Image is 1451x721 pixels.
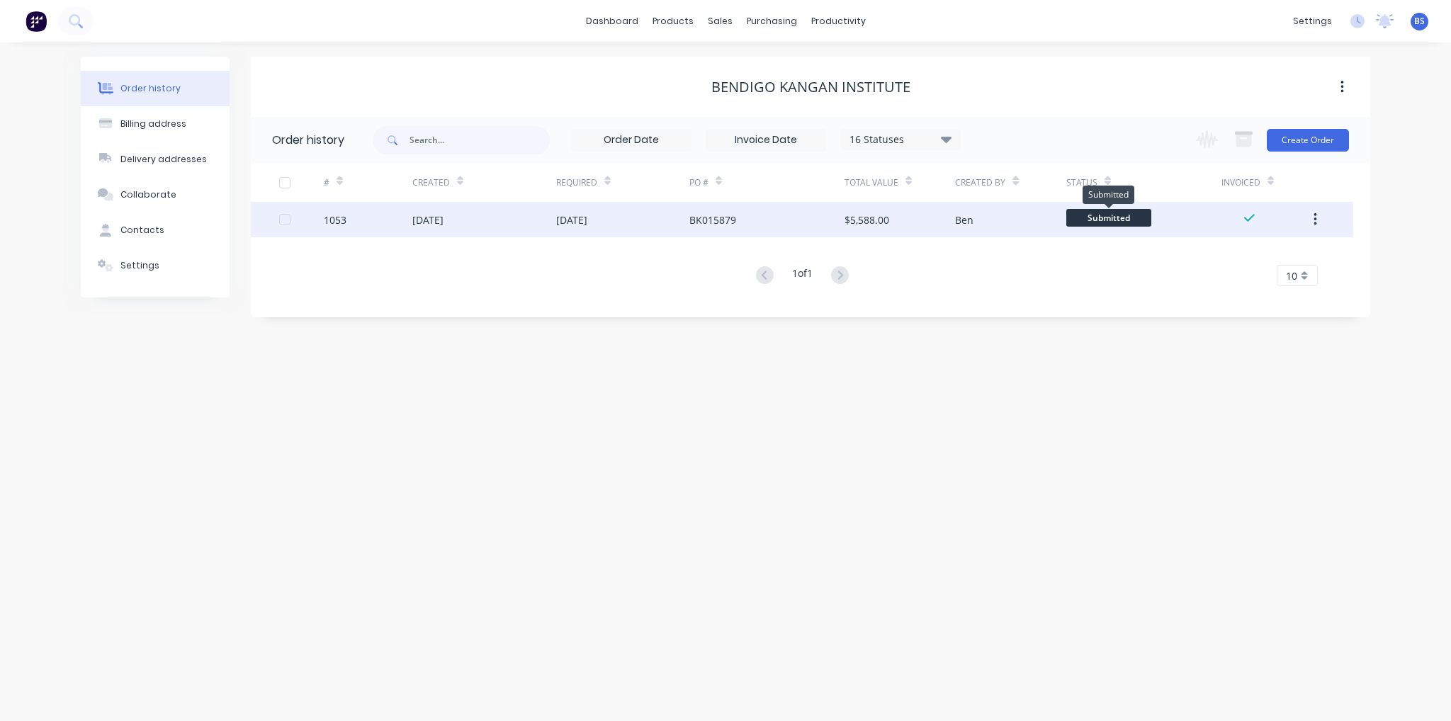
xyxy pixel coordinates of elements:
[556,176,597,189] div: Required
[120,259,159,272] div: Settings
[324,176,329,189] div: #
[81,212,230,248] button: Contacts
[1083,186,1134,204] div: Submitted
[556,163,689,202] div: Required
[955,212,973,227] div: Ben
[412,212,444,227] div: [DATE]
[845,176,898,189] div: Total Value
[120,82,181,95] div: Order history
[120,224,164,237] div: Contacts
[1414,15,1425,28] span: BS
[324,212,346,227] div: 1053
[841,132,960,147] div: 16 Statuses
[1066,176,1097,189] div: Status
[845,163,955,202] div: Total Value
[689,163,845,202] div: PO #
[706,130,825,151] input: Invoice Date
[81,177,230,212] button: Collaborate
[81,142,230,177] button: Delivery addresses
[81,248,230,283] button: Settings
[1066,209,1151,227] span: Submitted
[120,153,207,166] div: Delivery addresses
[81,71,230,106] button: Order history
[412,163,556,202] div: Created
[26,11,47,32] img: Factory
[120,118,186,130] div: Billing address
[955,176,1005,189] div: Created By
[410,126,550,154] input: Search...
[1286,268,1297,283] span: 10
[81,106,230,142] button: Billing address
[579,11,645,32] a: dashboard
[1221,163,1310,202] div: Invoiced
[645,11,701,32] div: products
[572,130,691,151] input: Order Date
[556,212,587,227] div: [DATE]
[689,212,736,227] div: BK015879
[804,11,873,32] div: productivity
[845,212,889,227] div: $5,588.00
[701,11,740,32] div: sales
[1267,129,1349,152] button: Create Order
[711,79,910,96] div: Bendigo Kangan Institute
[1066,163,1221,202] div: Status
[689,176,708,189] div: PO #
[740,11,804,32] div: purchasing
[1286,11,1339,32] div: settings
[412,176,450,189] div: Created
[1221,176,1260,189] div: Invoiced
[120,188,176,201] div: Collaborate
[272,132,344,149] div: Order history
[792,266,813,286] div: 1 of 1
[955,163,1066,202] div: Created By
[324,163,412,202] div: #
